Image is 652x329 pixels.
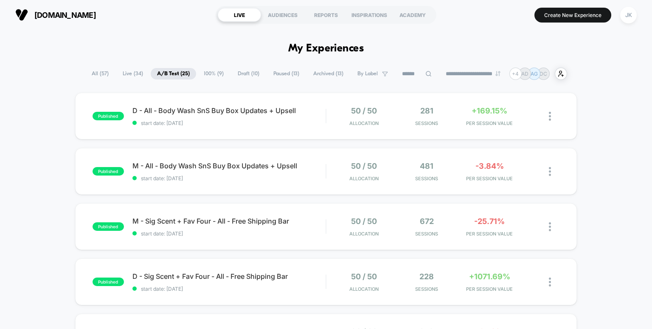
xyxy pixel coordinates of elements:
[197,68,230,79] span: 100% ( 9 )
[620,7,637,23] div: JK
[509,68,522,80] div: + 4
[151,68,196,79] span: A/B Test ( 25 )
[391,8,434,22] div: ACADEMY
[531,71,538,77] p: AG
[351,272,377,281] span: 50 / 50
[261,8,304,22] div: AUDIENCES
[34,11,96,20] span: [DOMAIN_NAME]
[460,120,519,126] span: PER SESSION VALUE
[420,217,434,226] span: 672
[397,176,456,182] span: Sessions
[348,8,391,22] div: INSPIRATIONS
[304,8,348,22] div: REPORTS
[349,231,379,237] span: Allocation
[93,222,124,231] span: published
[549,167,551,176] img: close
[420,106,433,115] span: 281
[397,120,456,126] span: Sessions
[349,286,379,292] span: Allocation
[549,112,551,121] img: close
[397,286,456,292] span: Sessions
[132,120,326,126] span: start date: [DATE]
[357,71,378,77] span: By Label
[474,217,505,226] span: -25.71%
[132,175,326,182] span: start date: [DATE]
[93,278,124,286] span: published
[132,106,326,115] span: D - All - Body Wash SnS Buy Box Updates + Upsell
[460,286,519,292] span: PER SESSION VALUE
[521,71,528,77] p: AD
[288,43,364,55] h1: My Experiences
[549,278,551,286] img: close
[351,217,377,226] span: 50 / 50
[132,286,326,292] span: start date: [DATE]
[397,231,456,237] span: Sessions
[85,68,115,79] span: All ( 57 )
[534,8,611,23] button: Create New Experience
[495,71,500,76] img: end
[132,217,326,225] span: M - Sig Scent + Fav Four - All - Free Shipping Bar
[349,176,379,182] span: Allocation
[420,162,433,170] span: 481
[93,112,124,120] span: published
[218,8,261,22] div: LIVE
[132,162,326,170] span: M - All - Body Wash SnS Buy Box Updates + Upsell
[93,167,124,176] span: published
[460,231,519,237] span: PER SESSION VALUE
[469,272,510,281] span: +1071.69%
[351,106,377,115] span: 50 / 50
[116,68,149,79] span: Live ( 34 )
[540,71,547,77] p: DC
[618,6,639,24] button: JK
[15,9,28,21] img: Visually logo
[307,68,350,79] span: Archived ( 13 )
[132,272,326,281] span: D - Sig Scent + Fav Four - All - Free Shipping Bar
[549,222,551,231] img: close
[475,162,504,170] span: -3.84%
[351,162,377,170] span: 50 / 50
[460,176,519,182] span: PER SESSION VALUE
[132,230,326,237] span: start date: [DATE]
[419,272,434,281] span: 228
[472,106,507,115] span: +169.15%
[231,68,266,79] span: Draft ( 10 )
[267,68,306,79] span: Paused ( 13 )
[349,120,379,126] span: Allocation
[13,8,98,22] button: [DOMAIN_NAME]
